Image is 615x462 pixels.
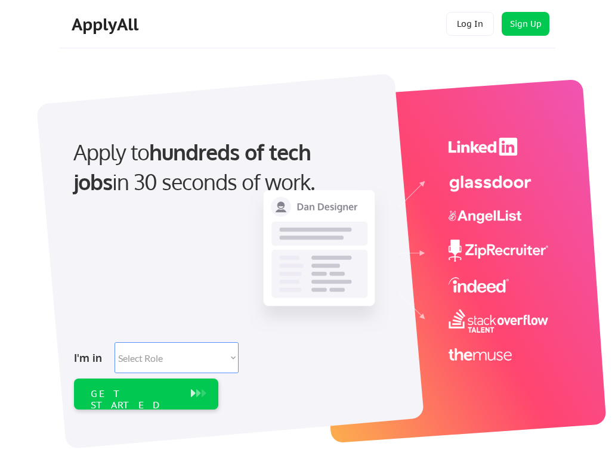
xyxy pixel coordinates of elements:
div: GET STARTED [91,388,178,411]
strong: hundreds of tech jobs [73,138,316,195]
button: Log In [446,12,494,36]
div: I'm in [74,348,107,367]
div: ApplyAll [72,14,142,35]
button: Sign Up [502,12,549,36]
div: Apply to in 30 seconds of work. [73,137,315,197]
